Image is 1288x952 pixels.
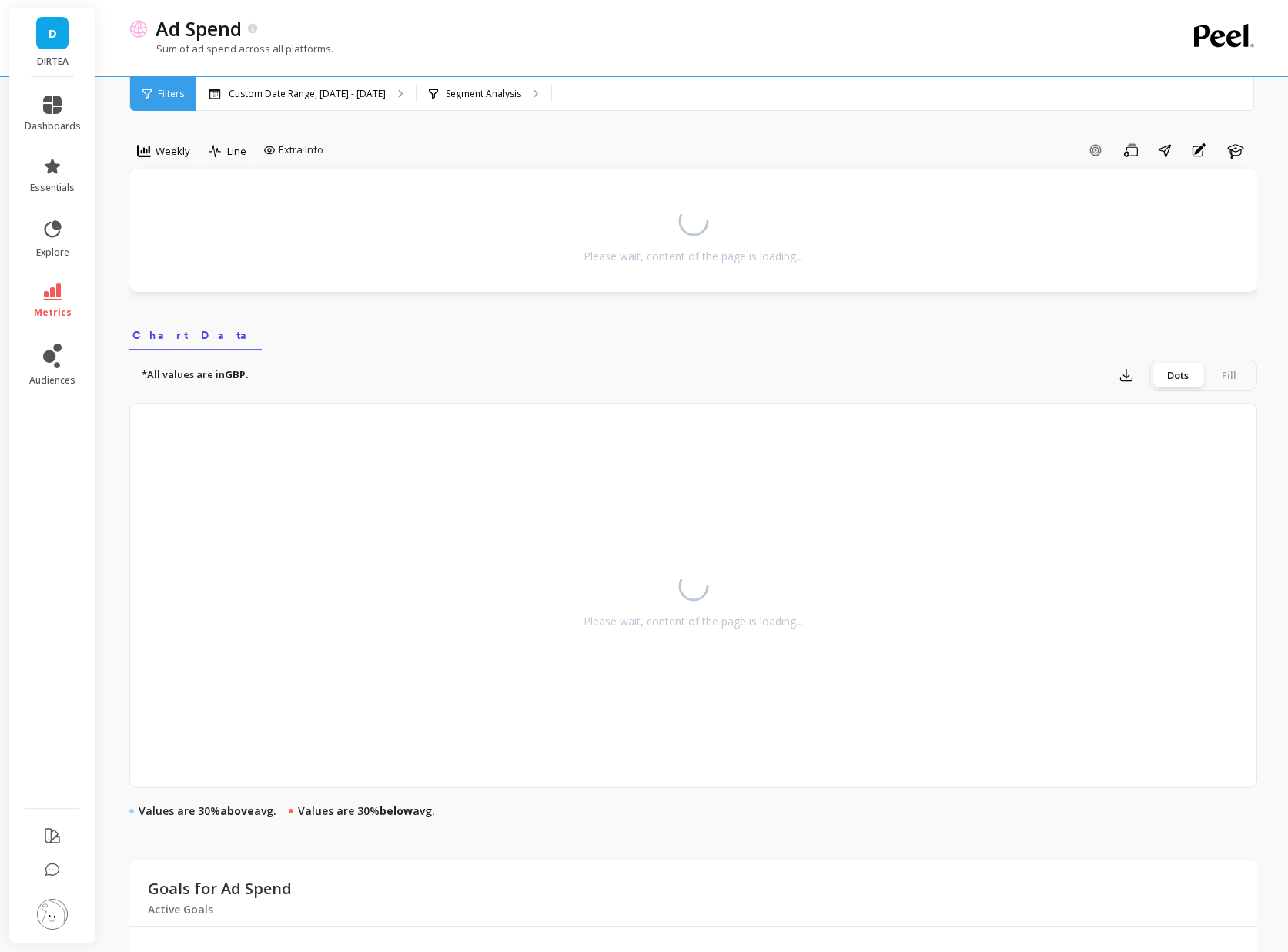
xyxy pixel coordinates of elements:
p: Values are 30% avg. [298,803,435,819]
nav: Tabs [129,315,1257,350]
span: Extra Info [279,142,323,158]
p: Custom Date Range, [DATE] - [DATE] [229,88,386,100]
div: Dots [1153,363,1203,387]
p: Active Goals [148,903,292,917]
p: Segment Analysis [446,88,521,100]
p: *All values are in [142,367,249,383]
span: explore [36,246,69,259]
span: dashboards [25,120,81,132]
p: Sum of ad spend across all platforms. [129,42,333,55]
img: header icon [129,19,148,38]
p: Values are 30% avg. [139,803,276,819]
div: Fill [1203,363,1254,387]
p: Goals for Ad Spend [148,875,292,903]
strong: below [380,803,413,818]
span: essentials [30,182,75,194]
p: Ad Spend [156,15,242,42]
img: profile picture [37,899,68,930]
div: Please wait, content of the page is loading... [584,614,803,629]
span: Filters [158,88,184,100]
strong: GBP. [225,367,249,381]
span: D [49,25,57,42]
span: audiences [29,374,75,387]
p: DIRTEA [25,55,81,68]
div: Please wait, content of the page is loading... [584,249,803,264]
span: metrics [34,307,72,319]
span: Weekly [156,144,190,159]
span: Line [227,144,246,159]
span: Chart Data [132,327,259,343]
strong: above [220,803,254,818]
